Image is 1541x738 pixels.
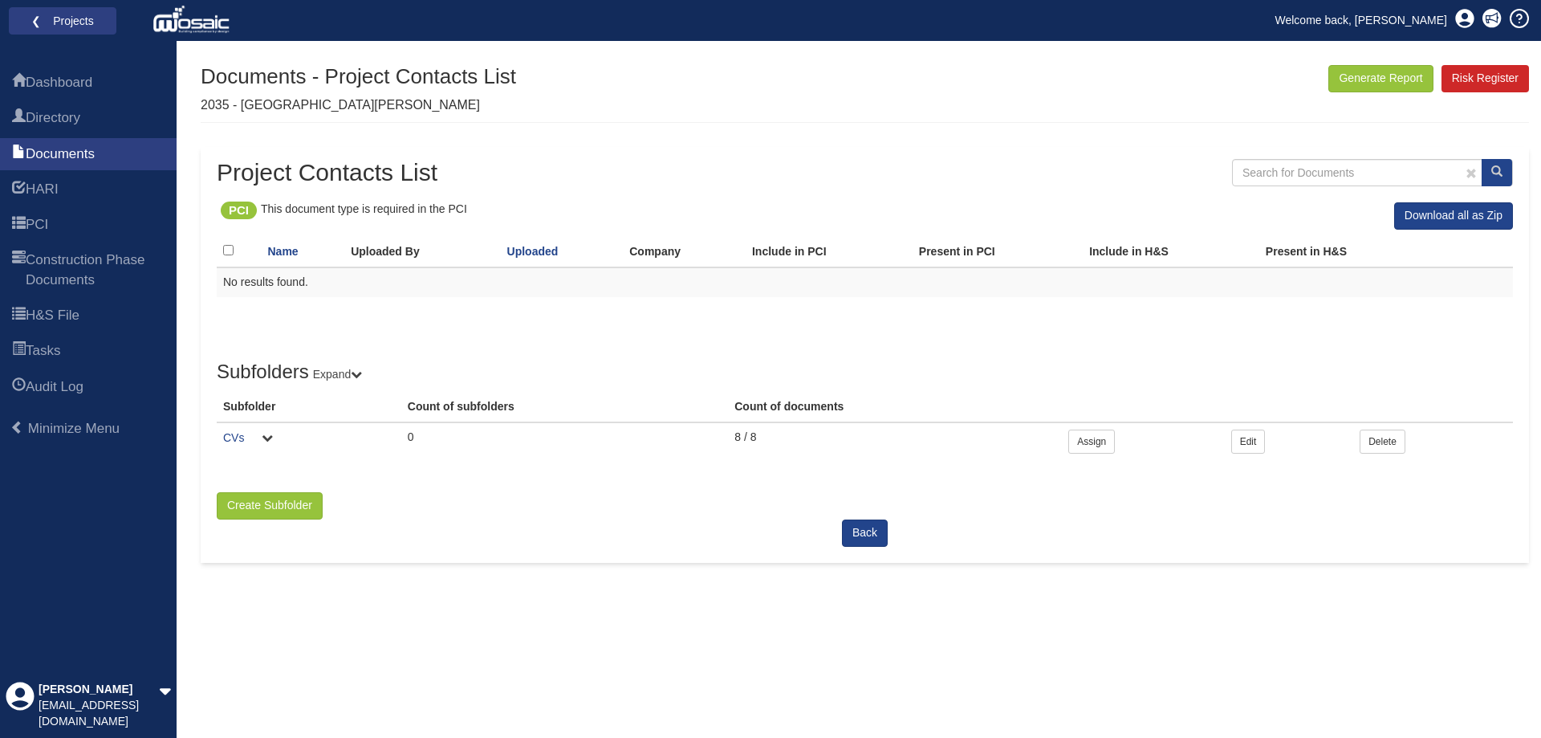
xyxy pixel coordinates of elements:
span: Tasks [26,341,60,361]
div: [PERSON_NAME] [39,682,159,698]
th: Company [623,235,746,267]
a: Delete [1360,430,1405,454]
span: Documents [12,145,26,165]
a: Name [268,245,299,258]
div: [EMAIL_ADDRESS][DOMAIN_NAME] [39,698,159,730]
td: 8 / 8 [728,422,1062,460]
span: HARI [26,180,59,199]
p: 2035 - [GEOGRAPHIC_DATA][PERSON_NAME] [201,96,516,115]
th: Subfolder [217,393,401,422]
a: Assign [1068,430,1115,454]
span: Dashboard [12,74,26,93]
span: Dashboard [26,73,92,92]
span: H&S File [26,306,79,325]
img: logo_white.png [152,4,234,36]
a: Uploaded [507,245,559,258]
p: PCI [229,202,249,218]
span: Audit Log [12,378,26,398]
th: Present in H&S [1259,235,1439,267]
p: This document type is required in the PCI [261,202,467,218]
span: Directory [26,108,80,128]
span: Tasks [12,342,26,361]
span: Directory [12,109,26,128]
span: Construction Phase Documents [12,251,26,291]
th: Count of subfolders [401,393,728,422]
a: ❮ Projects [19,10,106,31]
span: HARI [12,181,26,200]
th: Uploaded By [344,235,500,267]
button: Create Subfolder [217,492,323,520]
a: CVs [223,431,244,444]
span: Construction Phase Documents [26,251,165,290]
th: Present in PCI [913,235,1083,267]
th: Count of documents [728,393,1062,422]
a: Download all as Zip [1394,202,1513,230]
span: Minimize Menu [10,421,24,434]
th: Include in H&S [1083,235,1259,267]
a: Welcome back, [PERSON_NAME] [1263,8,1459,32]
span: Minimize Menu [28,421,120,436]
span: PCI [26,215,48,234]
span: PCI [12,216,26,235]
span: Documents [26,145,95,164]
span: Audit Log [26,377,83,397]
th: Include in PCI [746,235,913,267]
input: Search for Documents [1232,159,1513,186]
button: Search [1482,159,1512,186]
td: 0 [401,422,728,460]
div: No results found. [223,275,1506,291]
a: Risk Register [1441,65,1529,92]
a: Edit [1231,430,1266,454]
button: Generate Report [1328,65,1433,92]
h3: Subfolders [217,361,1513,385]
div: Profile [6,682,35,730]
h2: Project Contacts List [217,159,467,186]
h1: Documents - Project Contacts List [201,65,516,88]
a: Back [842,520,888,547]
button: Expand [309,365,366,385]
span: H&S File [12,307,26,326]
a: Clear [1456,162,1481,184]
